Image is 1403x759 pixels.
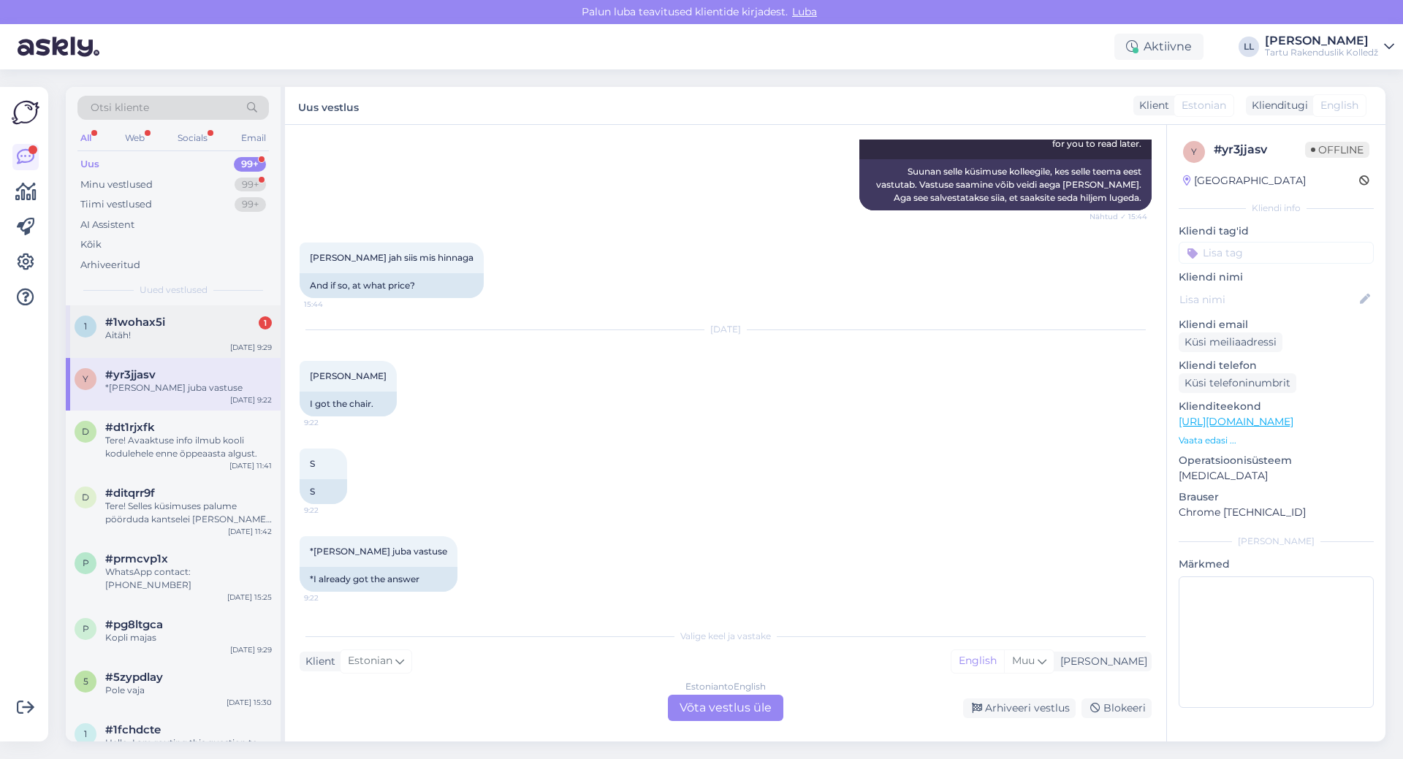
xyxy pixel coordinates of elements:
[83,676,88,687] span: 5
[80,218,134,232] div: AI Assistent
[668,695,783,721] div: Võta vestlus üle
[1054,654,1147,669] div: [PERSON_NAME]
[105,671,163,684] span: #5zypdlay
[1179,358,1374,373] p: Kliendi telefon
[1179,399,1374,414] p: Klienditeekond
[300,630,1152,643] div: Valige keel ja vastake
[1179,453,1374,468] p: Operatsioonisüsteem
[105,316,165,329] span: #1wohax5i
[229,460,272,471] div: [DATE] 11:41
[300,273,484,298] div: And if so, at what price?
[310,458,315,469] span: S
[12,99,39,126] img: Askly Logo
[91,100,149,115] span: Otsi kliente
[238,129,269,148] div: Email
[1183,173,1306,188] div: [GEOGRAPHIC_DATA]
[300,479,347,504] div: S
[105,487,155,500] span: #ditqrr9f
[348,653,392,669] span: Estonian
[310,252,474,263] span: [PERSON_NAME] jah siis mis hinnaga
[80,237,102,252] div: Kõik
[230,644,272,655] div: [DATE] 9:29
[859,159,1152,210] div: Suunan selle küsimuse kolleegile, kes selle teema eest vastutab. Vastuse saamine võib veidi aega ...
[298,96,359,115] label: Uus vestlus
[1179,242,1374,264] input: Lisa tag
[1191,146,1197,157] span: y
[1179,489,1374,505] p: Brauser
[1265,35,1378,47] div: [PERSON_NAME]
[1265,47,1378,58] div: Tartu Rakenduslik Kolledž
[105,565,272,592] div: WhatsApp contact: [PHONE_NUMBER]
[80,258,140,272] div: Arhiveeritud
[77,129,94,148] div: All
[1179,270,1374,285] p: Kliendi nimi
[105,381,272,394] div: *[PERSON_NAME] juba vastuse
[82,492,89,503] span: d
[235,178,266,192] div: 99+
[300,323,1152,336] div: [DATE]
[82,426,89,437] span: d
[1081,698,1152,718] div: Blokeeri
[105,500,272,526] div: Tere! Selles küsimuses palume pöörduda kantselei [PERSON_NAME]: [PERSON_NAME]. Kontaktandmed on j...
[227,592,272,603] div: [DATE] 15:25
[788,5,821,18] span: Luba
[304,592,359,603] span: 9:22
[300,567,457,592] div: *I already got the answer
[1179,317,1374,332] p: Kliendi email
[300,654,335,669] div: Klient
[80,178,153,192] div: Minu vestlused
[122,129,148,148] div: Web
[304,505,359,516] span: 9:22
[105,434,272,460] div: Tere! Avaaktuse info ilmub kooli kodulehele enne õppeaasta algust.
[1179,202,1374,215] div: Kliendi info
[1179,434,1374,447] p: Vaata edasi ...
[1305,142,1369,158] span: Offline
[105,421,155,434] span: #dt1rjxfk
[228,526,272,537] div: [DATE] 11:42
[1265,35,1394,58] a: [PERSON_NAME]Tartu Rakenduslik Kolledž
[105,329,272,342] div: Aitäh!
[80,197,152,212] div: Tiimi vestlused
[105,618,163,631] span: #pg8ltgca
[1114,34,1204,60] div: Aktiivne
[105,631,272,644] div: Kopli majas
[230,342,272,353] div: [DATE] 9:29
[84,728,87,739] span: 1
[300,392,397,416] div: I got the chair.
[105,684,272,697] div: Pole vaja
[235,197,266,212] div: 99+
[230,394,272,405] div: [DATE] 9:22
[105,368,156,381] span: #yr3jjasv
[1239,37,1259,57] div: LL
[83,557,89,568] span: p
[1012,654,1035,667] span: Muu
[105,723,161,736] span: #1fchdcte
[80,157,99,172] div: Uus
[1179,332,1282,352] div: Küsi meiliaadressi
[1320,98,1358,113] span: English
[83,373,88,384] span: y
[1179,505,1374,520] p: Chrome [TECHNICAL_ID]
[304,299,359,310] span: 15:44
[227,697,272,708] div: [DATE] 15:30
[1246,98,1308,113] div: Klienditugi
[1179,415,1293,428] a: [URL][DOMAIN_NAME]
[963,698,1076,718] div: Arhiveeri vestlus
[304,417,359,428] span: 9:22
[1179,291,1357,308] input: Lisa nimi
[234,157,266,172] div: 99+
[1179,468,1374,484] p: [MEDICAL_DATA]
[1133,98,1169,113] div: Klient
[1182,98,1226,113] span: Estonian
[1179,535,1374,548] div: [PERSON_NAME]
[175,129,210,148] div: Socials
[105,552,168,565] span: #prmcvp1x
[84,321,87,332] span: 1
[685,680,766,693] div: Estonian to English
[1179,557,1374,572] p: Märkmed
[951,650,1004,672] div: English
[83,623,89,634] span: p
[259,316,272,329] div: 1
[1090,211,1147,222] span: Nähtud ✓ 15:44
[310,546,447,557] span: *[PERSON_NAME] juba vastuse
